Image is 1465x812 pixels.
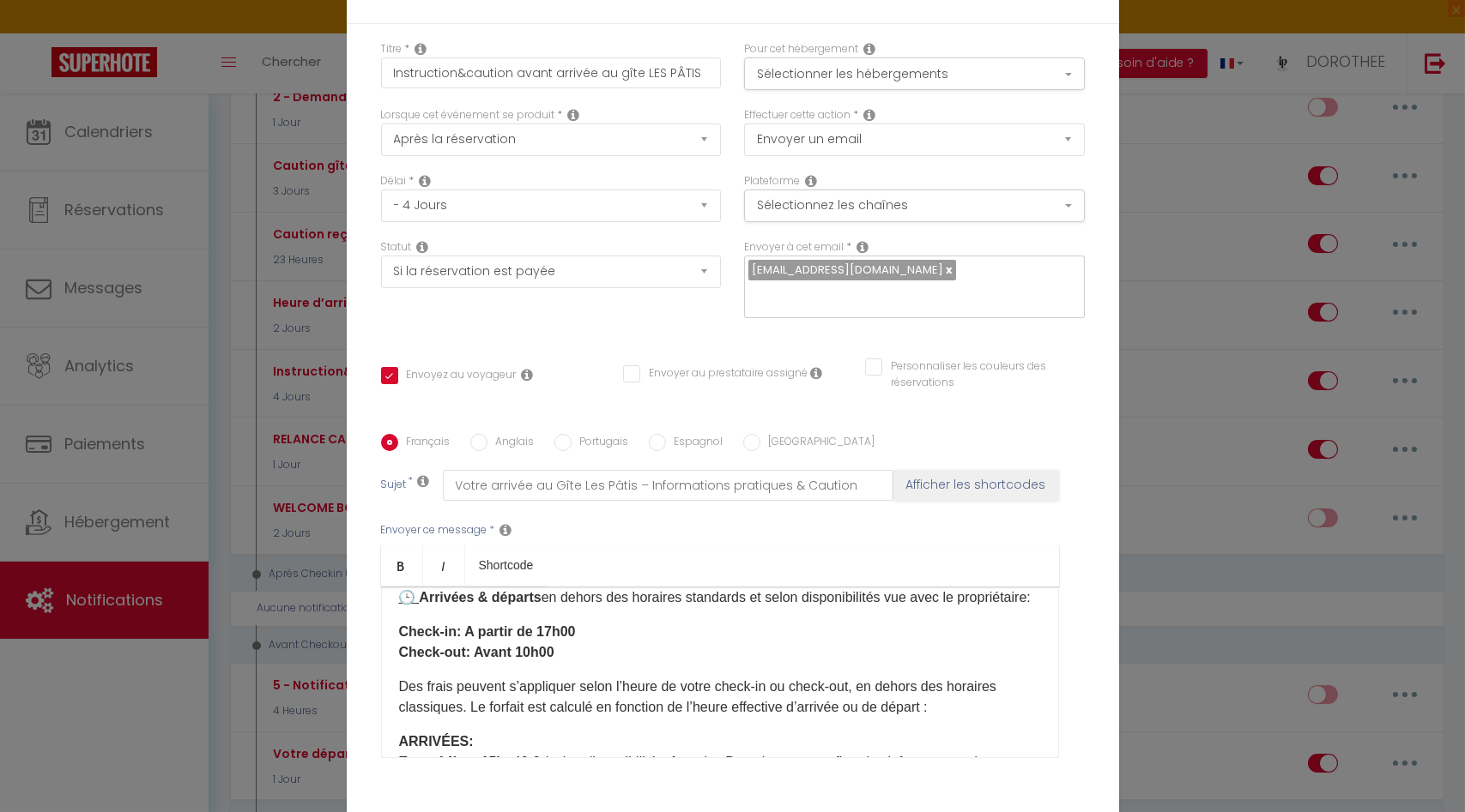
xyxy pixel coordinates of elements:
[423,544,465,586] a: Italic
[893,470,1059,501] button: Afficher les shortcodes
[810,366,822,380] i: Envoyer au prestataire si il est assigné
[399,587,1041,608] p: en dehors des horaires standards et selon disponibilités vue avec le propriétaire:
[744,189,1085,222] button: Sélectionnez les chaînes
[399,734,474,749] strong: ARRIVÉES:
[381,107,555,123] label: Lorsque cet événement se produit
[399,624,576,659] strong: ​Check-in: A partir de 17h00 Check-out: Avant 10h00
[381,586,1059,758] div: ​
[419,590,541,604] strong: Arrivées & départs
[487,434,535,453] label: Anglais
[381,239,412,256] label: Statut
[744,107,851,123] label: Effectuer cette action
[744,41,858,57] label: Pour cet hébergement
[744,57,1085,90] button: Sélectionner les hébergements
[420,174,432,188] i: Action Time
[863,42,875,56] i: This Rental
[572,434,629,453] label: Portugais
[522,368,534,382] i: Envoyer au voyageur
[381,41,403,57] label: Titre
[381,522,487,538] label: Envoyer ce message
[666,434,723,453] label: Espagnol
[381,173,407,189] label: Délai
[381,477,407,495] label: Sujet
[399,677,1041,718] p: Des frais peuvent s’appliquer selon l’heure de votre check-in ou check-out, en dehors des horaire...
[418,474,430,488] i: Subject
[805,174,817,188] i: Action Channel
[381,544,423,586] a: Bold
[417,240,429,254] i: Booking status
[857,240,869,254] i: Recipient
[465,544,548,586] a: Shortcode
[415,42,427,56] i: Title
[500,523,512,537] i: Message
[760,434,875,453] label: [GEOGRAPHIC_DATA]
[752,262,943,278] span: [EMAIL_ADDRESS][DOMAIN_NAME]
[399,590,416,604] b: 🕒
[398,367,517,386] label: Envoyez au voyageur
[744,173,800,189] label: Plateforme
[863,108,875,122] i: Action Type
[399,755,513,769] strong: Entre 14h et 15h :
[568,108,580,122] i: Event Occur
[398,434,451,453] label: Français
[744,239,844,256] label: Envoyer à cet email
